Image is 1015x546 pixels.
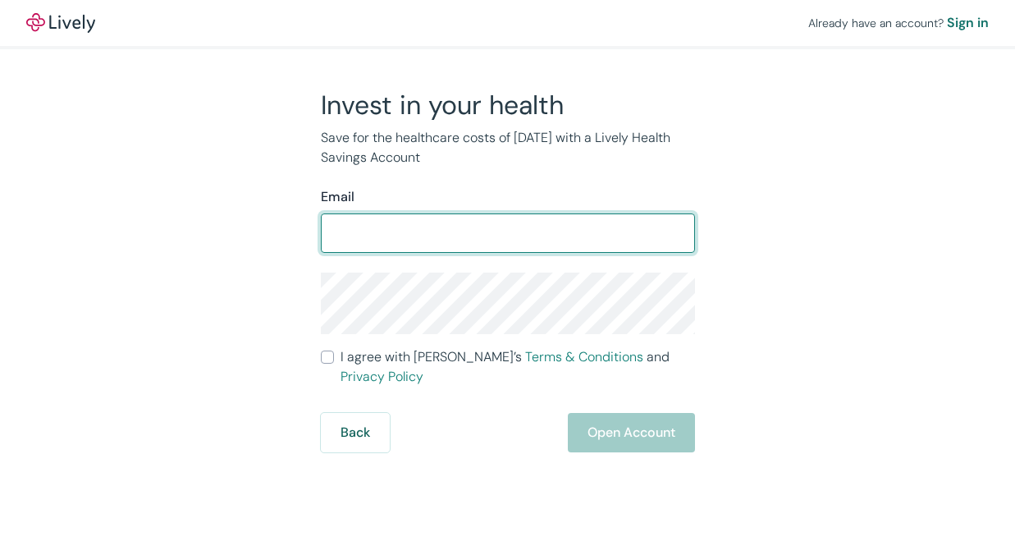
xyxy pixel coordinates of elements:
[26,13,95,33] a: LivelyLively
[321,187,354,207] label: Email
[525,348,643,365] a: Terms & Conditions
[341,347,695,387] span: I agree with [PERSON_NAME]’s and
[321,413,390,452] button: Back
[321,128,695,167] p: Save for the healthcare costs of [DATE] with a Lively Health Savings Account
[341,368,423,385] a: Privacy Policy
[26,13,95,33] img: Lively
[947,13,989,33] a: Sign in
[321,89,695,122] h2: Invest in your health
[808,13,989,33] div: Already have an account?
